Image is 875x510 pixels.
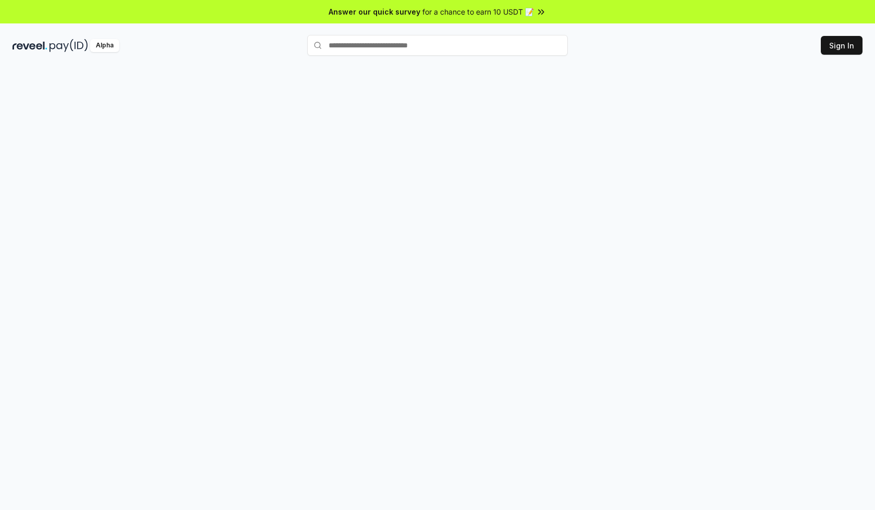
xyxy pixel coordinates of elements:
[422,6,534,17] span: for a chance to earn 10 USDT 📝
[90,39,119,52] div: Alpha
[329,6,420,17] span: Answer our quick survey
[49,39,88,52] img: pay_id
[821,36,863,55] button: Sign In
[12,39,47,52] img: reveel_dark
